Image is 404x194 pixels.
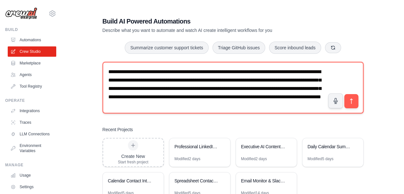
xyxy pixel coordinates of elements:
[241,143,285,150] div: Executive AI Content Automation
[175,178,219,184] div: Spreadsheet Contact Emailer
[308,143,352,150] div: Daily Calendar Summary Automation
[175,156,201,161] div: Modified 2 days
[8,117,56,128] a: Traces
[5,98,56,103] div: Operate
[328,93,343,108] button: Click to speak your automation idea
[5,27,56,32] div: Build
[5,7,37,20] img: Logo
[269,42,321,54] button: Score inbound leads
[103,27,319,34] p: Describe what you want to automate and watch AI create intelligent workflows for you
[5,162,56,168] div: Manage
[325,42,341,53] button: Get new suggestions
[8,170,56,180] a: Usage
[103,126,133,133] h3: Recent Projects
[8,81,56,92] a: Tool Registry
[8,70,56,80] a: Agents
[103,17,319,26] h1: Build AI Powered Automations
[8,129,56,139] a: LLM Connections
[125,42,208,54] button: Summarize customer support tickets
[175,143,219,150] div: Professional LinkedIn Profile Analyzer
[241,178,285,184] div: Email Monitor & Slack Alerter
[118,160,148,165] div: Start fresh project
[8,58,56,68] a: Marketplace
[8,46,56,57] a: Crew Studio
[8,182,56,192] a: Settings
[372,163,404,194] iframe: Chat Widget
[241,156,267,161] div: Modified 2 days
[118,153,148,160] div: Create New
[8,35,56,45] a: Automations
[108,178,152,184] div: Calendar Contact Intelligence
[212,42,265,54] button: Triage GitHub issues
[8,141,56,156] a: Environment Variables
[308,156,334,161] div: Modified 5 days
[8,106,56,116] a: Integrations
